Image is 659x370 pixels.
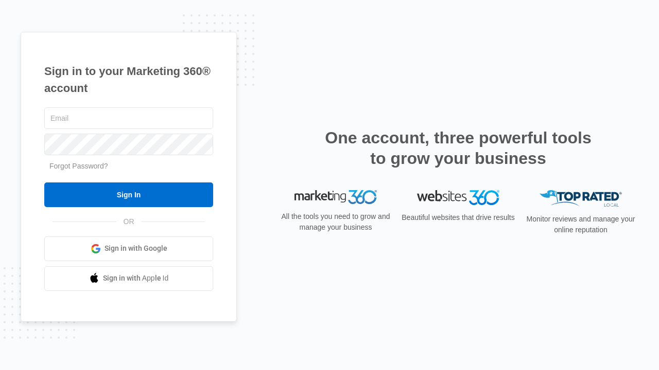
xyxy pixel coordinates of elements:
[49,162,108,170] a: Forgot Password?
[44,182,213,207] input: Sign In
[116,216,142,227] span: OR
[322,127,595,169] h2: One account, three powerful tools to grow your business
[523,214,638,235] p: Monitor reviews and manage your online reputation
[44,266,213,291] a: Sign in with Apple Id
[103,273,169,284] span: Sign in with Apple Id
[278,211,393,233] p: All the tools you need to grow and manage your business
[44,63,213,97] h1: Sign in to your Marketing 360® account
[105,243,167,254] span: Sign in with Google
[44,236,213,261] a: Sign in with Google
[294,190,377,205] img: Marketing 360
[401,212,516,223] p: Beautiful websites that drive results
[540,190,622,207] img: Top Rated Local
[44,107,213,129] input: Email
[417,190,499,205] img: Websites 360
